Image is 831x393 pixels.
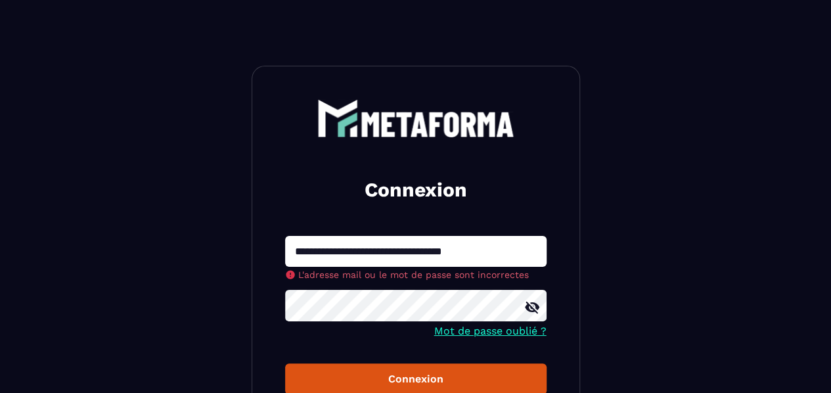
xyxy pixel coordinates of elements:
h2: Connexion [301,177,531,203]
a: logo [285,99,547,137]
img: logo [317,99,514,137]
span: L'adresse mail ou le mot de passe sont incorrectes [298,269,529,280]
div: Connexion [296,373,536,385]
a: Mot de passe oublié ? [434,325,547,337]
